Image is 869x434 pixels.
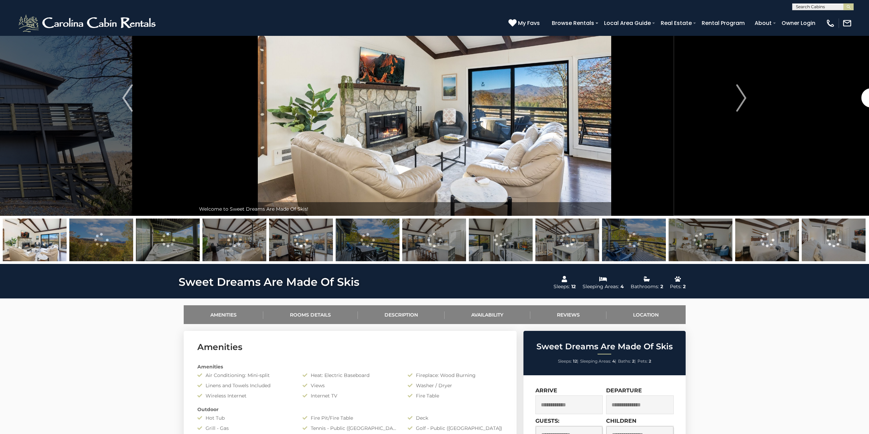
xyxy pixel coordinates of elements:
[269,219,333,261] img: 167530466
[202,219,266,261] img: 167530463
[548,17,598,29] a: Browse Rentals
[580,359,611,364] span: Sleeping Areas:
[657,17,695,29] a: Real Estate
[558,357,578,366] li: |
[297,382,403,389] div: Views
[69,219,133,261] img: 167390720
[535,219,599,261] img: 167530465
[192,406,508,413] div: Outdoor
[606,418,636,424] label: Children
[612,359,615,364] strong: 4
[508,19,542,28] a: My Favs
[669,219,732,261] img: 167390701
[535,387,557,394] label: Arrive
[122,84,132,112] img: arrow
[403,425,508,432] div: Golf - Public ([GEOGRAPHIC_DATA])
[606,305,686,324] a: Location
[297,425,403,432] div: Tennis - Public ([GEOGRAPHIC_DATA])
[558,359,572,364] span: Sleeps:
[402,219,466,261] img: 167530464
[17,13,159,33] img: White-1-2.png
[192,425,297,432] div: Grill - Gas
[445,305,530,324] a: Availability
[336,219,400,261] img: 167390716
[192,382,297,389] div: Linens and Towels Included
[197,341,503,353] h3: Amenities
[196,202,674,216] div: Welcome to Sweet Dreams Are Made Of Skis!
[736,84,746,112] img: arrow
[637,359,648,364] span: Pets:
[826,18,835,28] img: phone-regular-white.png
[698,17,748,29] a: Rental Program
[802,219,866,261] img: 167530469
[469,219,533,261] img: 167390704
[606,387,642,394] label: Departure
[403,372,508,379] div: Fireplace: Wood Burning
[297,392,403,399] div: Internet TV
[602,219,666,261] img: 167390717
[751,17,775,29] a: About
[735,219,799,261] img: 167530468
[518,19,540,27] span: My Favs
[192,372,297,379] div: Air Conditioning: Mini-split
[263,305,358,324] a: Rooms Details
[649,359,651,364] strong: 2
[525,342,684,351] h2: Sweet Dreams Are Made Of Skis
[192,415,297,421] div: Hot Tub
[535,418,559,424] label: Guests:
[297,415,403,421] div: Fire Pit/Fire Table
[573,359,577,364] strong: 12
[192,363,508,370] div: Amenities
[580,357,616,366] li: |
[136,219,200,261] img: 168962302
[403,392,508,399] div: Fire Table
[358,305,445,324] a: Description
[618,357,636,366] li: |
[297,372,403,379] div: Heat: Electric Baseboard
[618,359,631,364] span: Baths:
[3,219,67,261] img: 167530462
[184,305,264,324] a: Amenities
[403,415,508,421] div: Deck
[403,382,508,389] div: Washer / Dryer
[778,17,819,29] a: Owner Login
[192,392,297,399] div: Wireless Internet
[842,18,852,28] img: mail-regular-white.png
[601,17,654,29] a: Local Area Guide
[632,359,634,364] strong: 2
[530,305,607,324] a: Reviews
